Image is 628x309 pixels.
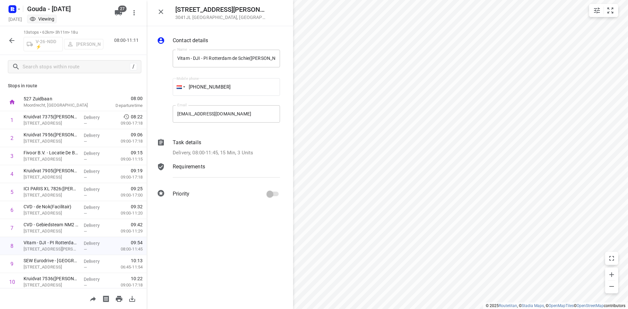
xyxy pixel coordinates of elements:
[99,102,143,109] p: Departure time
[24,221,78,228] p: CVD - Gebiedsteam NM2 NO(Facilitair)
[10,225,13,231] div: 7
[175,6,267,13] h5: [STREET_ADDRESS][PERSON_NAME]
[173,190,189,198] p: Priority
[84,132,108,139] p: Delivery
[10,171,13,177] div: 4
[110,228,143,234] p: 09:00-11:29
[24,174,78,180] p: Eudokiaplein 24, Rotterdam
[177,77,199,80] label: Mobile phone
[24,282,78,288] p: Schiedamseweg 54, Rotterdam
[157,37,280,46] div: Contact details
[10,153,13,159] div: 3
[173,78,280,96] input: 1 (702) 123-4567
[110,264,143,270] p: 06:45-11:54
[84,222,108,229] p: Delivery
[84,168,108,175] p: Delivery
[131,221,143,228] span: 09:42
[549,303,574,308] a: OpenMapTiles
[24,257,78,264] p: SEW Eurodrive - [GEOGRAPHIC_DATA]([PERSON_NAME])
[112,6,125,19] button: 27
[24,131,78,138] p: Kruidvat 7956([PERSON_NAME] - Actie Kruidvat)
[84,240,108,247] p: Delivery
[24,167,78,174] p: Kruidvat 7905([PERSON_NAME] - Actie Kruidvat)
[131,257,143,264] span: 10:13
[131,203,143,210] span: 09:32
[99,295,113,301] span: Print shipping labels
[10,243,13,249] div: 8
[131,149,143,156] span: 09:15
[123,113,130,120] svg: Early
[114,37,141,44] p: 08:00-11:11
[173,149,253,157] p: Delivery, 08:00-11:45, 15 Min, 3 Units
[84,114,108,121] p: Delivery
[157,163,280,182] div: Requirements
[84,265,87,270] span: —
[131,239,143,246] span: 09:54
[99,95,143,102] span: 08:00
[175,15,267,20] p: 3041JL [GEOGRAPHIC_DATA] , [GEOGRAPHIC_DATA]
[173,163,205,171] p: Requirements
[126,295,139,301] span: Download route
[131,275,143,282] span: 10:22
[24,149,78,156] p: Fivoor B.V. - Locatie De Blink([PERSON_NAME])
[84,283,87,288] span: —
[604,4,617,17] button: Fit zoom
[24,95,92,102] p: 527 Zuidbaan
[110,156,143,163] p: 09:00-11:15
[10,135,13,141] div: 2
[110,138,143,145] p: 09:00-17:18
[131,131,143,138] span: 09:06
[24,246,78,252] p: Professor Jonkersweg 7, Rotterdam
[24,113,78,120] p: Kruidvat 7375(A.S. Watson - Actie Kruidvat)
[84,276,108,283] p: Delivery
[24,156,78,163] p: [STREET_ADDRESS]
[84,157,87,162] span: —
[499,303,517,308] a: Routetitan
[522,303,544,308] a: Stadia Maps
[84,186,108,193] p: Delivery
[110,282,143,288] p: 09:00-17:18
[84,175,87,180] span: —
[24,239,78,246] p: Vitam - DJI - PI Rotterdam de Schie(Monika Lowe)
[10,117,13,123] div: 1
[131,185,143,192] span: 09:25
[10,261,13,267] div: 9
[131,113,143,120] span: 08:22
[157,139,280,157] div: Task detailsDelivery, 08:00-11:45, 15 Min, 3 Units
[29,16,54,22] div: You are currently in view mode. To make any changes, go to edit project.
[173,139,201,146] p: Task details
[10,189,13,195] div: 5
[24,228,78,234] p: [STREET_ADDRESS]
[110,174,143,180] p: 09:00-17:18
[24,138,78,145] p: Noordmolenstraat 34, Rotterdam
[173,78,185,96] div: Netherlands: + 31
[24,275,78,282] p: Kruidvat 7536(A.S. Watson - Actie Kruidvat)
[118,6,127,12] span: 27
[110,192,143,198] p: 09:00-17:00
[84,193,87,198] span: —
[24,264,78,270] p: Industrieweg 175, Rotterdam
[84,211,87,216] span: —
[84,247,87,252] span: —
[110,210,143,216] p: 09:00-11:20
[24,192,78,198] p: [STREET_ADDRESS]
[24,102,92,109] p: Moordrecht, [GEOGRAPHIC_DATA]
[84,121,87,126] span: —
[24,210,78,216] p: [STREET_ADDRESS]
[84,258,108,265] p: Delivery
[8,82,139,89] p: Stops in route
[84,204,108,211] p: Delivery
[86,295,99,301] span: Share route
[131,167,143,174] span: 09:19
[23,62,130,72] input: Search stops within route
[10,207,13,213] div: 6
[110,246,143,252] p: 08:00-11:45
[113,295,126,301] span: Print route
[577,303,604,308] a: OpenStreetMap
[486,303,625,308] li: © 2025 , © , © © contributors
[589,4,618,17] div: small contained button group
[130,63,137,70] div: /
[110,120,143,127] p: 09:00-17:18
[9,279,15,285] div: 10
[24,29,103,36] p: 13 stops • 62km • 3h11m • 18u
